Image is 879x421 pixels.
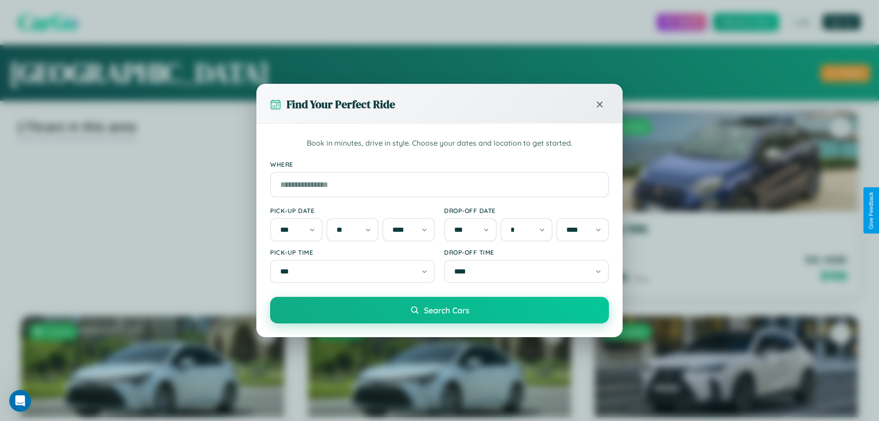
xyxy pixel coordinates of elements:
[270,160,609,168] label: Where
[270,207,435,214] label: Pick-up Date
[444,207,609,214] label: Drop-off Date
[444,248,609,256] label: Drop-off Time
[287,97,395,112] h3: Find Your Perfect Ride
[270,297,609,323] button: Search Cars
[270,137,609,149] p: Book in minutes, drive in style. Choose your dates and location to get started.
[424,305,469,315] span: Search Cars
[270,248,435,256] label: Pick-up Time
